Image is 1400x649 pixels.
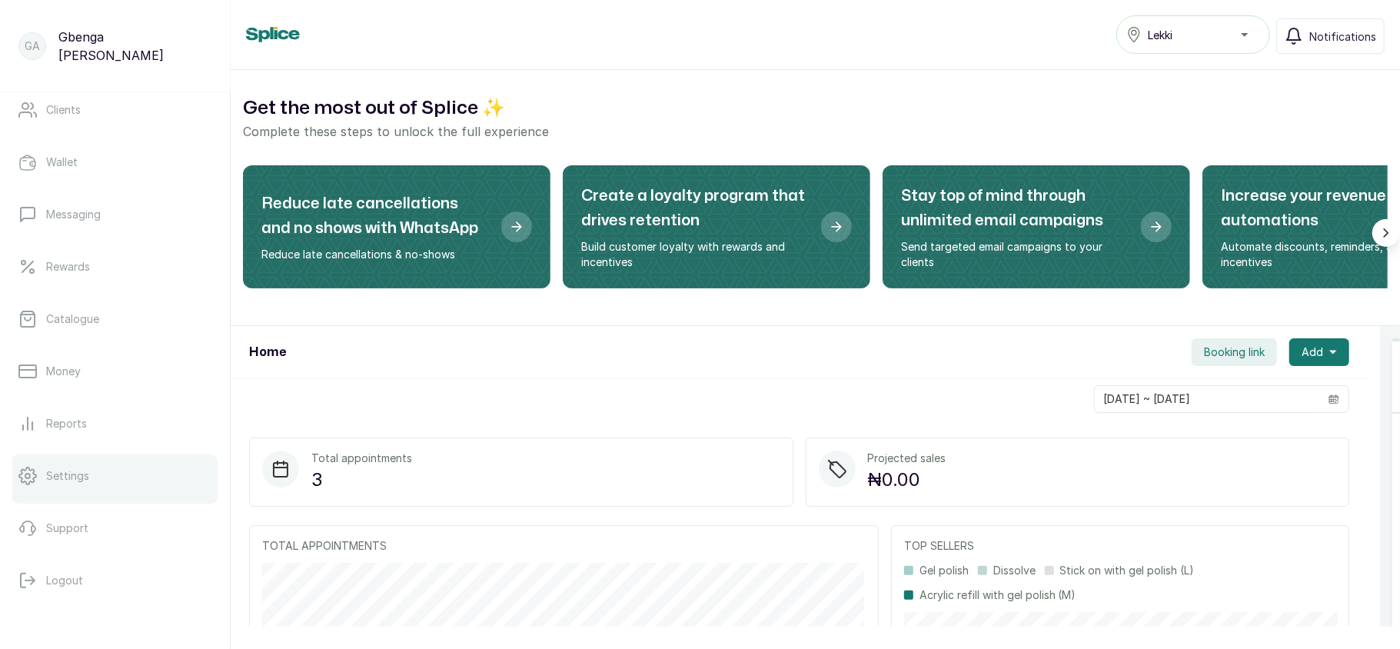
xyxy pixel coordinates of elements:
button: Notifications [1276,18,1385,54]
p: Logout [46,573,83,588]
h2: Get the most out of Splice ✨ [243,95,1388,122]
button: Lekki [1116,15,1270,54]
p: Dissolve [993,563,1036,578]
h1: Home [249,343,286,361]
h2: Stay top of mind through unlimited email campaigns [901,184,1129,233]
p: Acrylic refill with gel polish (M) [919,587,1076,603]
p: Messaging [46,207,101,222]
p: Settings [46,468,89,484]
p: Gel polish [919,563,969,578]
p: Send targeted email campaigns to your clients [901,239,1129,270]
p: Catalogue [46,311,99,327]
h2: Create a loyalty program that drives retention [581,184,809,233]
p: Stick on with gel polish (L) [1060,563,1195,578]
h2: Reduce late cancellations and no shows with WhatsApp [261,191,489,241]
p: 3 [311,466,412,494]
p: Reports [46,416,87,431]
div: Stay top of mind through unlimited email campaigns [883,165,1190,288]
a: Messaging [12,193,218,236]
p: Support [46,521,88,536]
button: Add [1289,338,1349,366]
a: Money [12,350,218,393]
span: Booking link [1204,344,1265,360]
a: Rewards [12,245,218,288]
div: Create a loyalty program that drives retention [563,165,870,288]
p: Projected sales [868,451,946,466]
a: Clients [12,88,218,131]
p: Clients [46,102,81,118]
a: Reports [12,402,218,445]
a: Support [12,507,218,550]
p: Build customer loyalty with rewards and incentives [581,239,809,270]
a: Wallet [12,141,218,184]
button: Booking link [1192,338,1277,366]
span: Lekki [1148,27,1172,43]
p: TOTAL APPOINTMENTS [262,538,866,554]
p: Money [46,364,81,379]
p: Wallet [46,155,78,170]
p: GA [25,38,40,54]
p: TOP SELLERS [904,538,1336,554]
a: Settings [12,454,218,498]
p: ₦0.00 [868,466,946,494]
p: Rewards [46,259,90,275]
svg: calendar [1329,394,1339,404]
p: Total appointments [311,451,412,466]
a: Catalogue [12,298,218,341]
span: Add [1302,344,1323,360]
p: Complete these steps to unlock the full experience [243,122,1388,141]
div: Reduce late cancellations and no shows with WhatsApp [243,165,550,288]
input: Select date [1095,386,1319,412]
span: Notifications [1309,28,1376,45]
button: Logout [12,559,218,602]
p: Gbenga [PERSON_NAME] [58,28,211,65]
p: Reduce late cancellations & no-shows [261,247,489,262]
